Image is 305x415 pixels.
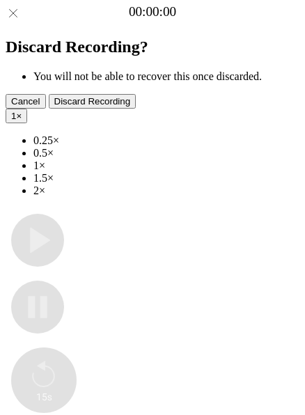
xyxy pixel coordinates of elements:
li: 2× [33,185,299,197]
li: 1× [33,159,299,172]
button: 1× [6,109,27,123]
li: 0.5× [33,147,299,159]
span: 1 [11,111,16,121]
a: 00:00:00 [129,4,176,19]
li: 1.5× [33,172,299,185]
li: You will not be able to recover this once discarded. [33,70,299,83]
button: Cancel [6,94,46,109]
button: Discard Recording [49,94,136,109]
li: 0.25× [33,134,299,147]
h2: Discard Recording? [6,38,299,56]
